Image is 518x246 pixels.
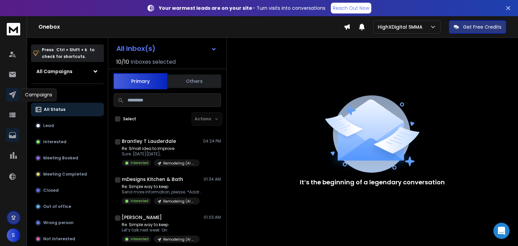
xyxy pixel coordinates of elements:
[122,227,200,233] p: Let’s talk next week. On
[122,184,203,189] p: Re: Simple way to keep
[163,237,196,242] p: Remodeling (AI hybrid system)
[31,65,104,78] button: All Campaigns
[131,237,148,242] p: Interested
[463,24,501,30] p: Get Free Credits
[331,3,371,13] a: Reach Out Now
[7,228,20,242] button: S
[493,223,510,239] div: Open Intercom Messenger
[31,151,104,165] button: Meeting Booked
[44,107,65,112] p: All Status
[333,5,369,11] p: Reach Out Now
[116,58,129,66] span: 10 / 10
[378,24,425,30] p: HighXDigital SMMA
[43,155,78,161] p: Meeting Booked
[167,74,221,89] button: Others
[122,138,176,145] h1: Brantley T Lauderdale
[42,47,94,60] p: Press to check for shortcuts.
[163,161,196,166] p: Remodeling (AI hybrid system)
[43,172,87,177] p: Meeting Completed
[122,176,183,183] h1: mDesigns Kitchen & Bath
[31,232,104,246] button: Not Interested
[122,146,200,151] p: Re: Small idea to improve
[122,222,200,227] p: Re: Simple way to keep
[300,178,445,187] p: It’s the beginning of a legendary conversation
[163,199,196,204] p: Remodeling (AI hybrid system)
[159,5,252,11] strong: Your warmest leads are on your site
[122,151,200,157] p: Sure. [DATE][DATE],
[31,103,104,116] button: All Status
[43,123,54,128] p: Lead
[111,42,222,55] button: All Inbox(s)
[31,200,104,213] button: Out of office
[116,45,155,52] h1: All Inbox(s)
[131,198,148,204] p: Interested
[204,215,221,220] p: 01:03 AM
[43,139,66,145] p: Interested
[38,23,344,31] h1: Onebox
[7,23,20,35] img: logo
[113,73,167,89] button: Primary
[31,135,104,149] button: Interested
[31,89,104,99] h3: Filters
[204,177,221,182] p: 01:34 AM
[131,160,148,165] p: Interested
[21,88,57,101] div: Campaigns
[159,5,325,11] p: – Turn visits into conversations
[449,20,506,34] button: Get Free Credits
[122,189,203,195] p: Send more information, please. *Address:*
[31,216,104,229] button: Wrong person
[203,139,221,144] p: 04:24 PM
[43,204,71,209] p: Out of office
[43,220,74,225] p: Wrong person
[31,184,104,197] button: Closed
[43,188,59,193] p: Closed
[31,167,104,181] button: Meeting Completed
[123,116,136,122] label: Select
[55,46,88,54] span: Ctrl + Shift + k
[43,236,75,242] p: Not Interested
[131,58,176,66] h3: Inboxes selected
[36,68,73,75] h1: All Campaigns
[31,119,104,132] button: Lead
[122,214,162,221] h1: [PERSON_NAME]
